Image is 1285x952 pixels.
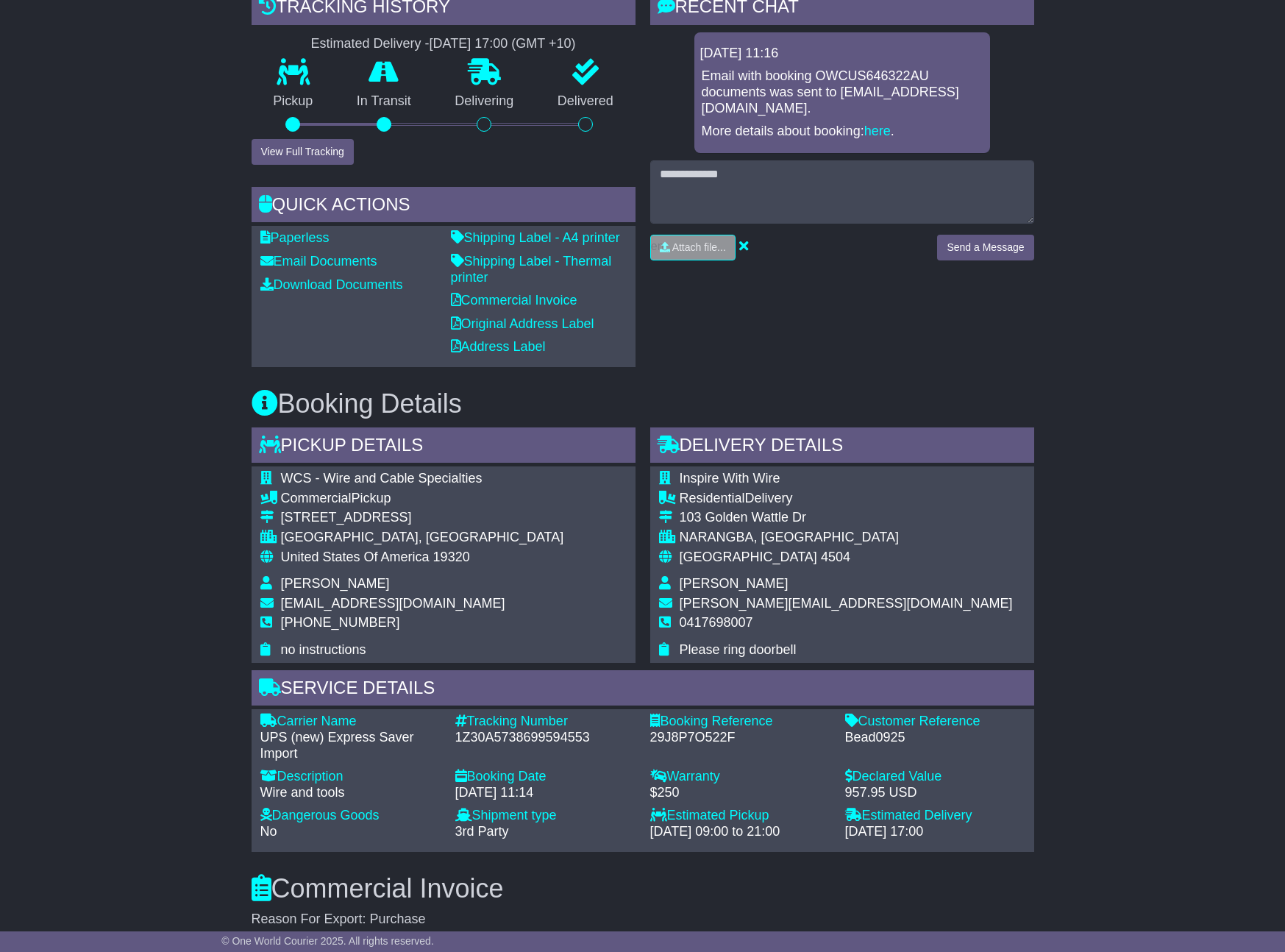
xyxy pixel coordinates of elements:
button: View Full Tracking [252,139,354,165]
div: Delivery [680,491,1013,507]
div: Shipment type [455,808,636,824]
div: NARANGBA, [GEOGRAPHIC_DATA] [680,530,1013,546]
p: Delivering [433,93,536,110]
span: Residential [680,491,745,505]
div: Booking Reference [650,714,830,730]
span: [PERSON_NAME][EMAIL_ADDRESS][DOMAIN_NAME] [680,596,1013,611]
a: Paperless [260,230,330,245]
span: no instructions [281,642,366,657]
div: Estimated Pickup [650,808,830,824]
div: Pickup [281,491,564,507]
div: Dangerous Goods [260,808,441,824]
div: Tracking Number [455,714,636,730]
div: [GEOGRAPHIC_DATA], [GEOGRAPHIC_DATA] [281,530,564,546]
p: More details about booking: . [702,124,983,140]
div: Delivery Details [650,427,1034,467]
div: Estimated Delivery [845,808,1025,824]
a: Download Documents [260,277,403,292]
h3: Booking Details [252,389,1034,419]
span: [PERSON_NAME] [680,576,789,591]
span: 19320 [433,550,470,564]
div: 29J8P7O522F [650,730,830,746]
a: Original Address Label [451,316,594,331]
span: WCS - Wire and Cable Specialties [281,471,483,486]
span: [PERSON_NAME] [281,576,390,591]
span: © One World Courier 2025. All rights reserved. [221,935,434,947]
span: Please ring doorbell [680,642,797,657]
div: Quick Actions [252,187,636,227]
a: Shipping Label - A4 printer [451,230,620,245]
a: Address Label [451,339,546,354]
div: [DATE] 11:16 [700,46,984,62]
a: Email Documents [260,254,377,269]
span: Inspire With Wire [680,471,780,486]
p: Email with booking OWCUS646322AU documents was sent to [EMAIL_ADDRESS][DOMAIN_NAME]. [702,68,983,116]
div: Pickup Details [252,427,636,467]
div: Bead0925 [845,730,1025,746]
span: No [260,824,277,839]
div: Description [260,769,441,785]
div: Booking Date [455,769,636,785]
div: UPS (new) Express Saver Import [260,730,441,761]
div: Carrier Name [260,714,441,730]
div: Service Details [252,670,1034,710]
span: 3rd Party [455,824,509,839]
span: 0417698007 [680,615,753,630]
div: 957.95 USD [845,785,1025,801]
a: Shipping Label - Thermal printer [451,254,612,285]
p: In Transit [335,93,433,110]
div: Declared Value [845,769,1025,785]
div: $250 [650,785,830,801]
div: [DATE] 17:00 [845,824,1025,840]
span: Commercial [281,491,352,505]
div: Reason For Export: Purchase [252,912,1034,928]
span: 4504 [821,550,850,564]
div: 1Z30A5738699594553 [455,730,636,746]
div: Customer Reference [845,714,1025,730]
a: Commercial Invoice [451,293,577,308]
div: 103 Golden Wattle Dr [680,510,1013,526]
a: here [864,124,891,138]
span: United States Of America [281,550,430,564]
span: [PHONE_NUMBER] [281,615,400,630]
span: [GEOGRAPHIC_DATA] [680,550,817,564]
button: Send a Message [937,235,1033,260]
p: Pickup [252,93,335,110]
div: [DATE] 09:00 to 21:00 [650,824,830,840]
h3: Commercial Invoice [252,874,1034,903]
div: Wire and tools [260,785,441,801]
div: Warranty [650,769,830,785]
div: Estimated Delivery - [252,36,636,52]
p: Delivered [535,93,636,110]
span: [EMAIL_ADDRESS][DOMAIN_NAME] [281,596,505,611]
div: [DATE] 17:00 (GMT +10) [430,36,576,52]
div: [STREET_ADDRESS] [281,510,564,526]
div: [DATE] 11:14 [455,785,636,801]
